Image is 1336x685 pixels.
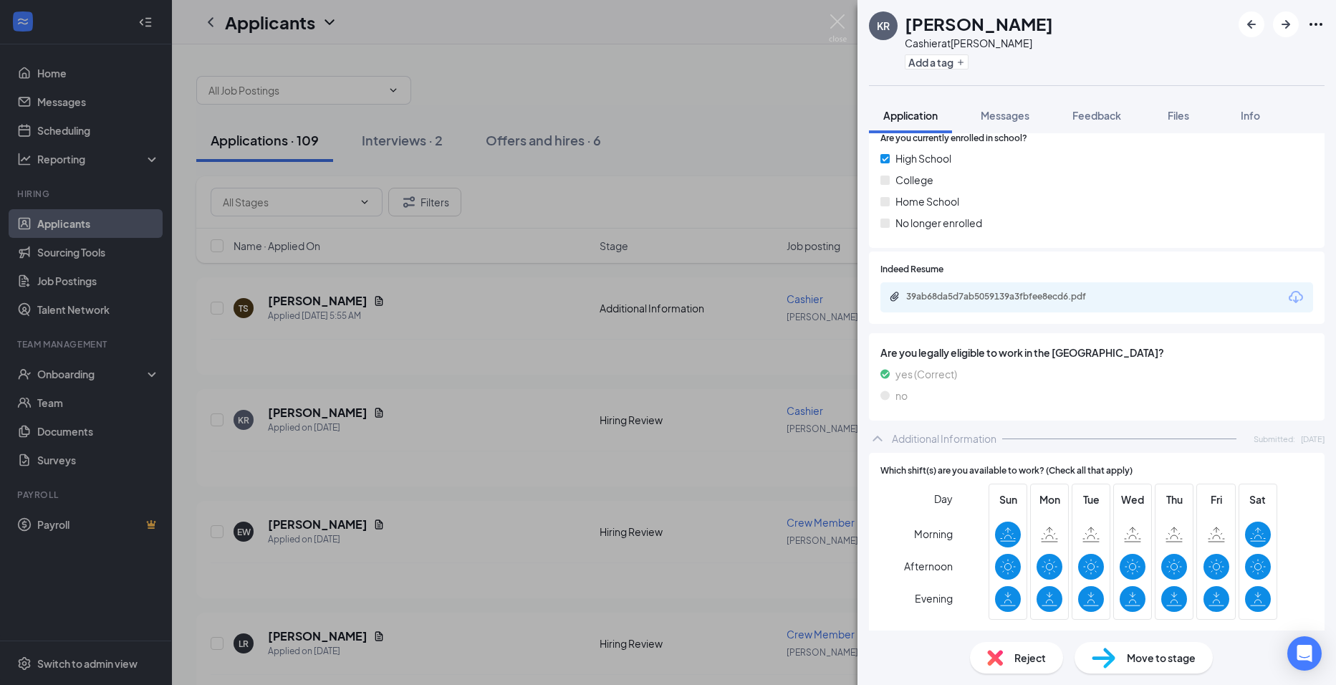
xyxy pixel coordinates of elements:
svg: ArrowRight [1277,16,1294,33]
span: Info [1241,109,1260,122]
span: Morning [914,521,953,547]
div: Additional Information [892,431,996,446]
span: [DATE] [1301,433,1325,445]
span: Fri [1203,492,1229,507]
span: College [895,172,933,188]
div: Open Intercom Messenger [1287,636,1322,671]
span: Submitted: [1254,433,1295,445]
span: Sun [995,492,1021,507]
span: Thu [1161,492,1187,507]
span: Feedback [1072,109,1121,122]
span: Tue [1078,492,1104,507]
svg: Paperclip [889,291,900,302]
span: Reject [1014,650,1046,666]
span: Sat [1245,492,1271,507]
span: Afternoon [904,553,953,579]
span: Messages [981,109,1029,122]
span: Day [934,491,953,507]
svg: Download [1287,289,1304,306]
div: 39ab68da5d7ab5059139a3fbfee8ecd6.pdf [906,291,1107,302]
span: yes (Correct) [895,366,957,382]
span: Files [1168,109,1189,122]
span: Are you currently enrolled in school? [880,132,1027,145]
svg: ArrowLeftNew [1243,16,1260,33]
span: Mon [1037,492,1062,507]
span: Are you legally eligible to work in the [GEOGRAPHIC_DATA]? [880,345,1313,360]
span: Evening [915,585,953,611]
span: no [895,388,908,403]
svg: Plus [956,58,965,67]
svg: Ellipses [1307,16,1325,33]
a: Paperclip39ab68da5d7ab5059139a3fbfee8ecd6.pdf [889,291,1121,305]
span: Which shift(s) are you available to work? (Check all that apply) [880,464,1133,478]
div: KR [877,19,890,33]
button: ArrowRight [1273,11,1299,37]
span: Move to stage [1127,650,1196,666]
span: Indeed Resume [880,263,943,277]
span: High School [895,150,951,166]
button: ArrowLeftNew [1239,11,1264,37]
svg: ChevronUp [869,430,886,447]
span: Wed [1120,492,1145,507]
h1: [PERSON_NAME] [905,11,1053,36]
span: Application [883,109,938,122]
button: PlusAdd a tag [905,54,969,70]
span: Home School [895,193,959,209]
div: Cashier at [PERSON_NAME] [905,36,1053,50]
span: No longer enrolled [895,215,982,231]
